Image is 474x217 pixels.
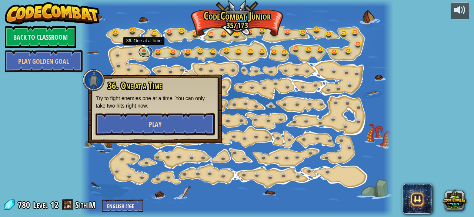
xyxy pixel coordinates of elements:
span: Play [149,120,161,129]
button: Adjust volume [451,2,469,20]
a: Back to Classroom [5,26,76,48]
p: Try to fight enemies one at a time. You can only take two hits right now. [96,95,215,109]
span: Level [33,199,48,211]
span: 780 [18,199,32,211]
a: Play Golden Goal [5,50,83,72]
span: 36. One at a Time [108,79,162,92]
a: SithiM [75,199,98,211]
span: 12 [50,199,59,211]
button: Play [96,113,215,135]
img: CodeCombat - Learn how to code by playing a game [5,2,100,24]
